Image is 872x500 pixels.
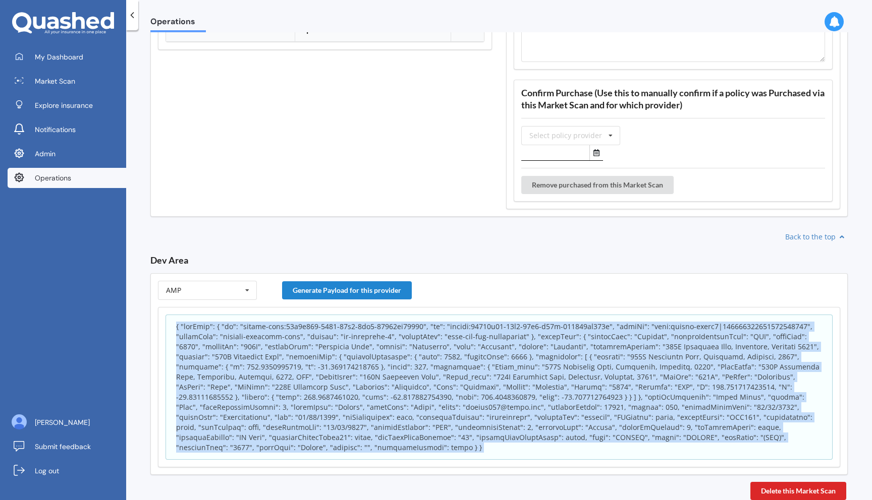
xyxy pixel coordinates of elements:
[35,100,93,110] span: Explore insurance
[8,95,126,115] a: Explore insurance
[35,76,75,86] span: Market Scan
[35,124,76,135] span: Notifications
[8,119,126,140] a: Notifications
[589,145,603,160] button: Select date
[8,436,126,457] a: Submit feedback
[166,287,181,294] div: AMP
[8,71,126,91] a: Market Scan
[176,322,822,453] p: { "lorEmip": { "do": "sitame-cons:53a9e869-5481-87s2-8do5-87962ei79990", "te": "incidi:94710u01-1...
[35,417,90,427] span: [PERSON_NAME]
[8,47,126,67] a: My Dashboard
[8,412,126,432] a: [PERSON_NAME]
[282,281,412,299] button: Generate Payload for this provider
[35,466,59,476] span: Log out
[521,87,825,110] h3: Confirm Purchase (Use this to manually confirm if a policy was Purchased via this Market Scan and...
[35,149,56,159] span: Admin
[8,461,126,481] a: Log out
[35,52,83,62] span: My Dashboard
[750,482,846,500] button: Delete this Market Scan
[529,132,602,139] div: Select policy provider
[150,17,206,30] span: Operations
[12,414,27,429] img: ALV-UjU6YHOUIM1AGx_4vxbOkaOq-1eqc8a3URkVIJkc_iWYmQ98kTe7fc9QMVOBV43MoXmOPfWPN7JjnmUwLuIGKVePaQgPQ...
[8,144,126,164] a: Admin
[521,176,674,194] button: Remove purchased from this Market Scan
[35,173,71,183] span: Operations
[8,168,126,188] a: Operations
[35,442,91,452] span: Submit feedback
[785,232,848,242] a: Back to the top
[150,255,848,266] h3: Dev Area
